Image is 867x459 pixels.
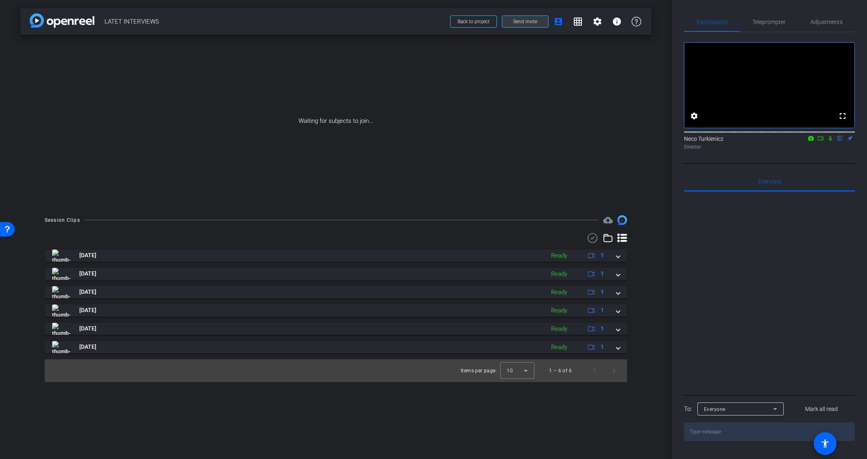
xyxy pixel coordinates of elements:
[547,251,571,260] div: Ready
[573,17,583,26] mat-icon: grid_on
[52,323,70,335] img: thumb-nail
[45,341,627,353] mat-expansion-panel-header: thumb-nail[DATE]Ready1
[684,143,855,151] div: Director
[547,306,571,315] div: Ready
[603,215,613,225] mat-icon: cloud_upload
[457,19,490,24] span: Back to project
[697,19,728,25] span: Participants
[30,13,94,28] img: app-logo
[45,304,627,317] mat-expansion-panel-header: thumb-nail[DATE]Ready1
[547,324,571,334] div: Ready
[752,19,786,25] span: Teleprompter
[52,268,70,280] img: thumb-nail
[105,13,445,30] span: LATET INTERVIEWS
[79,269,96,278] span: [DATE]
[838,111,847,121] mat-icon: fullscreen
[835,134,845,142] mat-icon: flip
[45,268,627,280] mat-expansion-panel-header: thumb-nail[DATE]Ready1
[601,251,604,260] span: 1
[20,35,651,207] div: Waiting for subjects to join...
[601,343,604,351] span: 1
[52,249,70,262] img: thumb-nail
[79,324,96,333] span: [DATE]
[461,367,497,375] div: Items per page:
[601,306,604,315] span: 1
[789,402,855,416] button: Mark all read
[603,215,613,225] span: Destinations for your clips
[820,439,830,448] mat-icon: accessibility
[52,304,70,317] img: thumb-nail
[601,288,604,296] span: 1
[547,343,571,352] div: Ready
[549,367,572,375] div: 1 – 6 of 6
[612,17,622,26] mat-icon: info
[684,404,692,414] div: To:
[79,288,96,296] span: [DATE]
[689,111,699,121] mat-icon: settings
[585,361,604,380] button: Previous page
[593,17,602,26] mat-icon: settings
[684,135,855,151] div: Neco Turkienicz
[601,269,604,278] span: 1
[810,19,843,25] span: Adjustments
[45,323,627,335] mat-expansion-panel-header: thumb-nail[DATE]Ready1
[79,251,96,260] span: [DATE]
[45,216,80,224] div: Session Clips
[547,288,571,297] div: Ready
[502,15,549,28] button: Send invite
[52,286,70,298] img: thumb-nail
[758,179,781,184] span: Everyone
[617,215,627,225] img: Session clips
[601,324,604,333] span: 1
[704,407,725,412] span: Everyone
[805,405,838,413] span: Mark all read
[79,306,96,315] span: [DATE]
[547,269,571,279] div: Ready
[52,341,70,353] img: thumb-nail
[45,286,627,298] mat-expansion-panel-header: thumb-nail[DATE]Ready1
[513,18,537,25] span: Send invite
[553,17,563,26] mat-icon: account_box
[604,361,624,380] button: Next page
[45,249,627,262] mat-expansion-panel-header: thumb-nail[DATE]Ready1
[79,343,96,351] span: [DATE]
[450,15,497,28] button: Back to project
